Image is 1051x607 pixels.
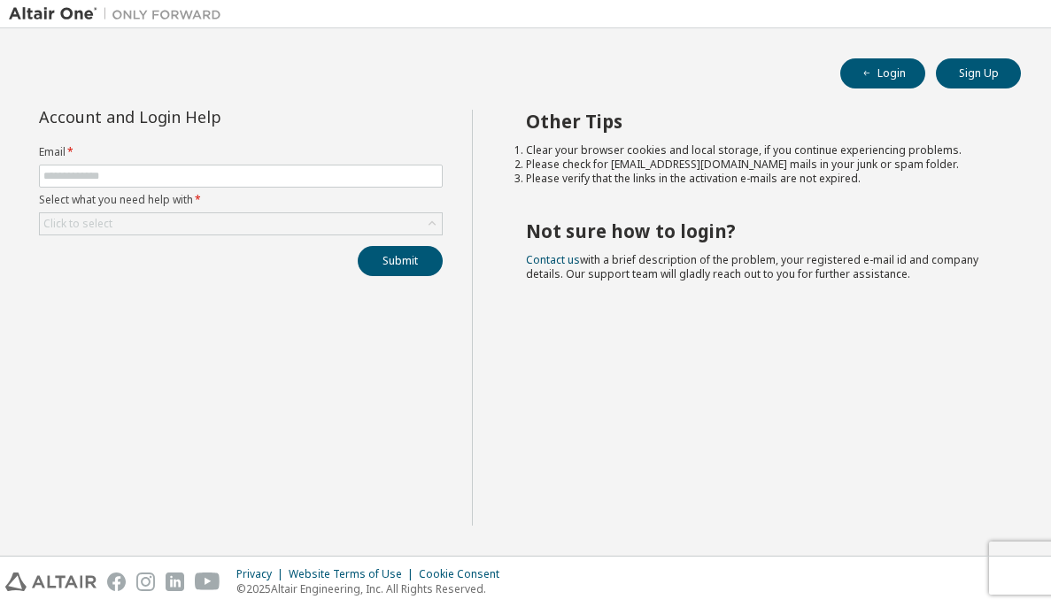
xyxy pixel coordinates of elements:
li: Please check for [EMAIL_ADDRESS][DOMAIN_NAME] mails in your junk or spam folder. [526,158,989,172]
button: Submit [358,246,443,276]
div: Account and Login Help [39,110,362,124]
label: Email [39,145,443,159]
img: instagram.svg [136,572,155,591]
div: Privacy [236,567,289,581]
button: Sign Up [936,58,1021,88]
h2: Not sure how to login? [526,219,989,242]
label: Select what you need help with [39,193,443,207]
a: Contact us [526,252,580,267]
img: linkedin.svg [166,572,184,591]
p: © 2025 Altair Engineering, Inc. All Rights Reserved. [236,581,510,596]
div: Click to select [40,213,442,234]
h2: Other Tips [526,110,989,133]
div: Cookie Consent [419,567,510,581]
div: Website Terms of Use [289,567,419,581]
button: Login [840,58,925,88]
img: Altair One [9,5,230,23]
span: with a brief description of the problem, your registered e-mail id and company details. Our suppo... [526,252,978,281]
li: Please verify that the links in the activation e-mails are not expired. [526,172,989,186]
img: altair_logo.svg [5,572,97,591]
img: facebook.svg [107,572,126,591]
li: Clear your browser cookies and local storage, if you continue experiencing problems. [526,143,989,158]
div: Click to select [43,217,112,231]
img: youtube.svg [195,572,220,591]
